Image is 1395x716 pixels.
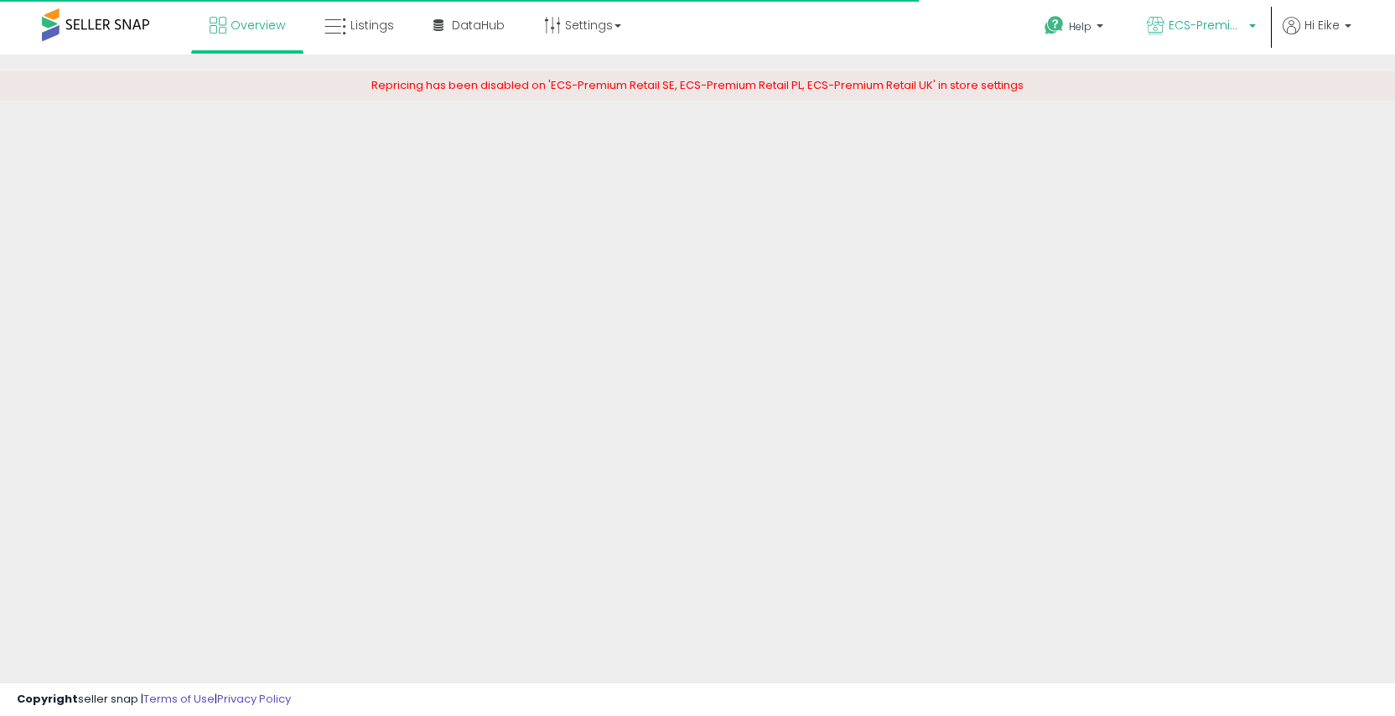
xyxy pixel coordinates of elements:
strong: Copyright [17,691,78,707]
span: Hi Eike [1304,17,1340,34]
span: DataHub [452,17,505,34]
i: Get Help [1044,15,1065,36]
a: Help [1031,3,1120,54]
div: seller snap | | [17,692,291,708]
a: Hi Eike [1283,17,1351,54]
span: Help [1069,19,1092,34]
span: Listings [350,17,394,34]
span: Overview [231,17,285,34]
a: Terms of Use [143,691,215,707]
a: Privacy Policy [217,691,291,707]
span: Repricing has been disabled on 'ECS-Premium Retail SE, ECS-Premium Retail PL, ECS-Premium Retail ... [371,77,1024,93]
span: ECS-Premium Retail IT [1169,17,1244,34]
